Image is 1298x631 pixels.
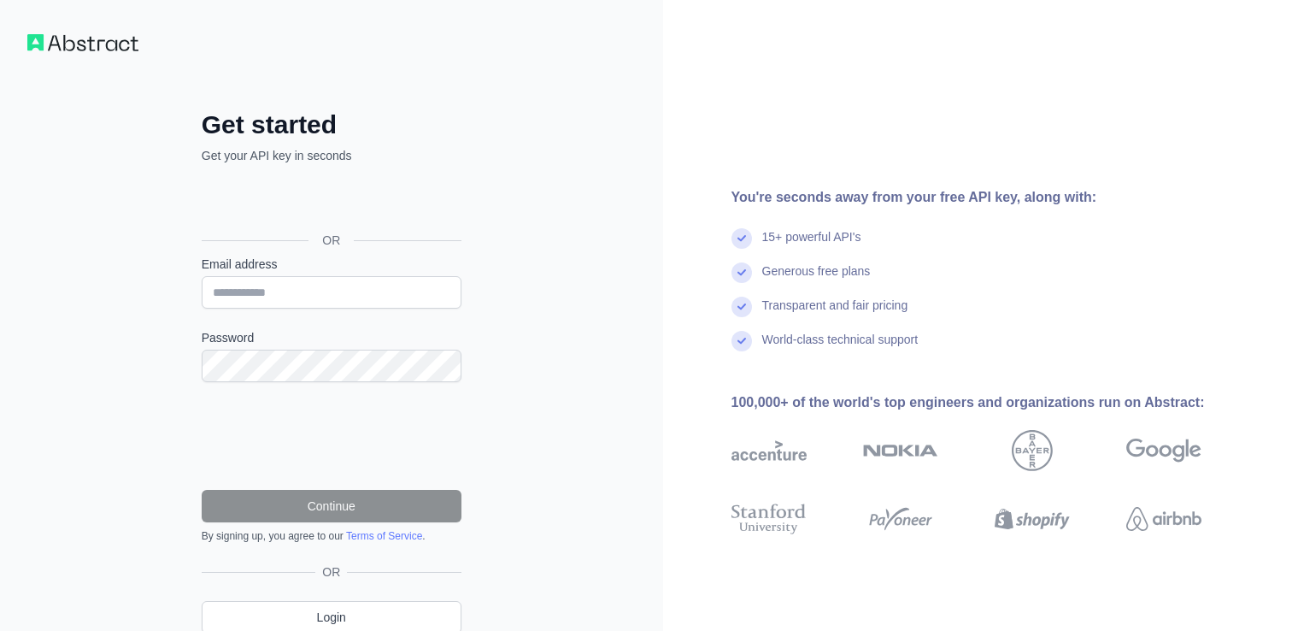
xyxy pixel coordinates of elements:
label: Password [202,329,461,346]
span: OR [308,232,354,249]
img: check mark [731,228,752,249]
div: You're seconds away from your free API key, along with: [731,187,1256,208]
img: check mark [731,297,752,317]
span: OR [315,563,347,581]
img: accenture [731,430,807,471]
img: shopify [995,500,1070,538]
div: By signing up, you agree to our . [202,529,461,543]
img: nokia [863,430,938,471]
img: check mark [731,262,752,283]
img: payoneer [863,500,938,538]
div: 15+ powerful API's [762,228,861,262]
img: stanford university [731,500,807,538]
div: Transparent and fair pricing [762,297,908,331]
label: Email address [202,256,461,273]
div: Generous free plans [762,262,871,297]
div: 100,000+ of the world's top engineers and organizations run on Abstract: [731,392,1256,413]
button: Continue [202,490,461,522]
div: World-class technical support [762,331,919,365]
img: google [1126,430,1201,471]
h2: Get started [202,109,461,140]
iframe: Bejelentkezés Google-fiókkal gomb [193,183,467,221]
iframe: reCAPTCHA [202,403,461,469]
img: check mark [731,331,752,351]
img: bayer [1012,430,1053,471]
img: airbnb [1126,500,1201,538]
p: Get your API key in seconds [202,147,461,164]
a: Terms of Service [346,530,422,542]
img: Workflow [27,34,138,51]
